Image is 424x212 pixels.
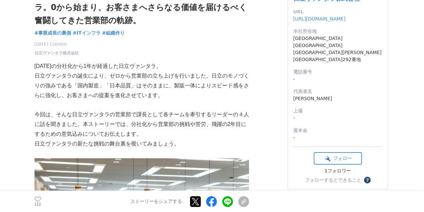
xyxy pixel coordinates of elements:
dd: [PERSON_NAME] [293,95,382,102]
dt: URL [293,8,382,15]
p: [DATE]の分社化から1年が経過した日立ヴァンタラ。 [35,61,249,71]
span: #事業成長の裏側 [35,30,71,36]
a: [URL][DOMAIN_NAME] [293,16,346,22]
span: #ITインフラ [73,30,101,36]
span: #組織作り [102,30,125,36]
dd: - [293,76,382,83]
dt: 本社所在地 [293,28,382,35]
p: 112 [35,203,41,206]
p: ストーリーをシェアする [130,199,182,205]
dd: - [293,115,382,122]
dd: [GEOGRAPHIC_DATA][GEOGRAPHIC_DATA][GEOGRAPHIC_DATA][PERSON_NAME][GEOGRAPHIC_DATA]292番地 [293,35,382,63]
p: 今回は、そんな日立ヴァンタラの営業部で課長として各チームを牽引するリーダーの４人に話を聞きました。本ストーリーでは、分社化から営業部の挑戦や苦労、飛躍の2年目にするための意気込みについてお伝えします。 [35,110,249,139]
dt: 上場 [293,108,382,115]
a: 日立ヴァンタラ株式会社 [35,50,79,56]
dd: - [293,134,382,141]
button: ？ [364,177,371,183]
a: #ITインフラ [73,30,101,37]
dt: 電話番号 [293,69,382,76]
p: 日立ヴァンタラの新たな挑戦の舞台裏を覗いてみましょう。 [35,139,249,149]
a: #組織作り [102,30,125,37]
a: #事業成長の裏側 [35,30,71,37]
dt: 資本金 [293,127,382,134]
p: 日立ヴァンタラの誕生により、ゼロから営業部の立ち上げを行いました。日立のモノづくりの強みである「国内製造」「日本品質」はそのままに、製販一体によりスピード感をさらに強化し、お客さまへの提案を進化... [35,71,249,100]
dt: 代表者名 [293,88,382,95]
div: フォローするとできること [305,178,361,182]
div: 1フォロワー [314,168,362,174]
span: ？ [365,178,370,182]
span: [DATE] 11時00分 [35,41,79,47]
button: フォロー [314,152,362,165]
